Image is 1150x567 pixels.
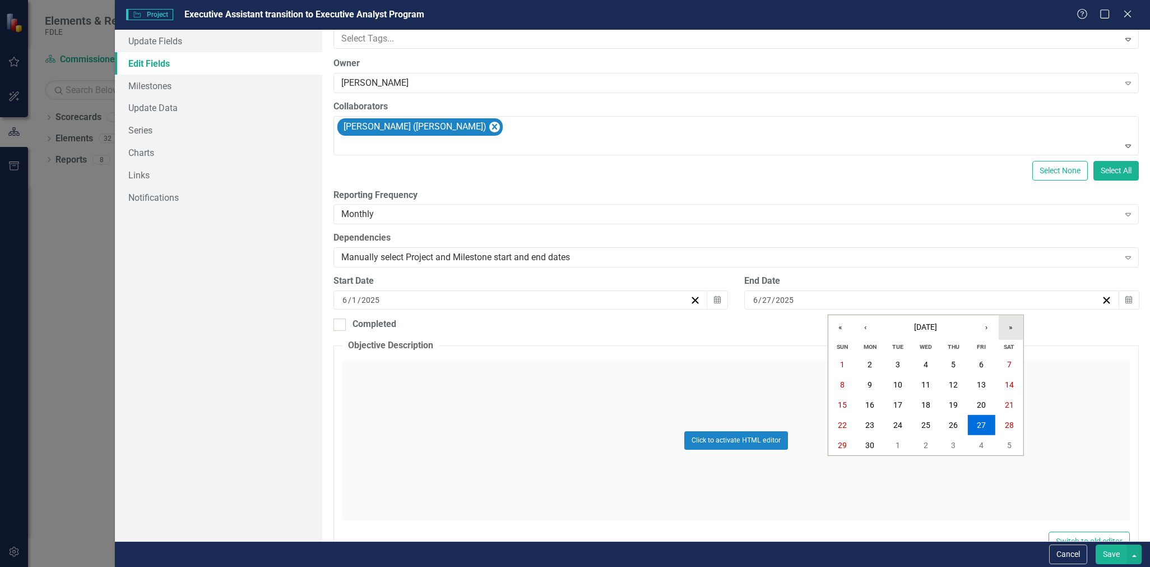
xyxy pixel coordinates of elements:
span: Executive Assistant transition to Executive Analyst Program [184,9,424,20]
abbr: July 3, 2025 [951,441,956,450]
button: Save [1096,545,1127,564]
button: » [999,315,1023,340]
button: June 10, 2025 [884,375,912,395]
abbr: June 19, 2025 [949,400,958,409]
button: « [828,315,853,340]
div: Completed [353,318,396,331]
button: June 6, 2025 [967,354,995,375]
button: June 3, 2025 [884,354,912,375]
div: [PERSON_NAME] [341,77,1119,90]
input: dd [762,294,772,306]
abbr: June 26, 2025 [949,421,958,430]
abbr: June 6, 2025 [979,360,984,369]
button: June 29, 2025 [828,435,856,455]
button: June 24, 2025 [884,415,912,435]
button: June 1, 2025 [828,354,856,375]
button: July 4, 2025 [967,435,995,455]
label: Owner [333,57,1139,70]
abbr: June 12, 2025 [949,380,958,389]
button: June 28, 2025 [995,415,1023,435]
button: June 20, 2025 [967,395,995,415]
abbr: Wednesday [920,343,932,351]
button: June 4, 2025 [912,354,940,375]
button: July 1, 2025 [884,435,912,455]
abbr: Sunday [837,343,848,351]
abbr: June 30, 2025 [865,441,874,450]
input: yyyy [775,294,794,306]
button: June 22, 2025 [828,415,856,435]
span: / [348,295,351,305]
abbr: June 10, 2025 [893,380,902,389]
a: Update Fields [115,30,322,52]
abbr: June 11, 2025 [921,380,930,389]
button: Select None [1032,161,1088,181]
abbr: June 7, 2025 [1007,360,1012,369]
button: June 17, 2025 [884,395,912,415]
a: Notifications [115,186,322,209]
button: June 5, 2025 [940,354,968,375]
div: Manually select Project and Milestone start and end dates [341,251,1119,264]
abbr: June 21, 2025 [1005,400,1014,409]
div: [PERSON_NAME] ([PERSON_NAME]) [340,119,488,135]
a: Update Data [115,96,322,119]
abbr: June 13, 2025 [977,380,986,389]
abbr: June 28, 2025 [1005,421,1014,430]
label: Dependencies [333,232,1139,245]
abbr: Friday [977,343,986,351]
button: Switch to old editor [1049,532,1130,551]
button: June 19, 2025 [940,395,968,415]
button: June 21, 2025 [995,395,1023,415]
abbr: June 17, 2025 [893,400,902,409]
label: Collaborators [333,100,1139,113]
abbr: June 3, 2025 [896,360,900,369]
button: June 2, 2025 [856,354,884,375]
abbr: July 1, 2025 [896,441,900,450]
button: June 14, 2025 [995,375,1023,395]
abbr: Tuesday [892,343,903,351]
button: June 8, 2025 [828,375,856,395]
legend: Objective Description [342,339,439,352]
abbr: July 2, 2025 [924,441,928,450]
button: June 16, 2025 [856,395,884,415]
abbr: June 9, 2025 [868,380,872,389]
button: June 11, 2025 [912,375,940,395]
button: June 27, 2025 [967,415,995,435]
button: ‹ [853,315,878,340]
div: Remove Chrystal Brunson (OED) [489,122,500,132]
span: [DATE] [914,322,937,331]
abbr: June 24, 2025 [893,421,902,430]
button: July 5, 2025 [995,435,1023,455]
abbr: June 27, 2025 [977,421,986,430]
a: Series [115,119,322,141]
button: June 26, 2025 [940,415,968,435]
span: / [758,295,762,305]
abbr: June 8, 2025 [840,380,845,389]
abbr: June 14, 2025 [1005,380,1014,389]
span: Project [126,9,173,20]
abbr: June 29, 2025 [838,441,847,450]
abbr: June 23, 2025 [865,421,874,430]
span: / [772,295,775,305]
button: Cancel [1049,545,1087,564]
abbr: July 4, 2025 [979,441,984,450]
button: › [974,315,999,340]
a: Charts [115,141,322,164]
abbr: June 22, 2025 [838,421,847,430]
button: June 25, 2025 [912,415,940,435]
abbr: June 1, 2025 [840,360,845,369]
button: July 2, 2025 [912,435,940,455]
button: June 15, 2025 [828,395,856,415]
abbr: Monday [864,343,877,351]
button: June 23, 2025 [856,415,884,435]
button: June 30, 2025 [856,435,884,455]
button: June 7, 2025 [995,354,1023,375]
abbr: June 25, 2025 [921,421,930,430]
button: July 3, 2025 [940,435,968,455]
div: End Date [744,275,1139,288]
button: Click to activate HTML editor [684,431,788,449]
abbr: Saturday [1004,343,1014,351]
abbr: July 5, 2025 [1007,441,1012,450]
button: June 18, 2025 [912,395,940,415]
div: Start Date [333,275,728,288]
label: Reporting Frequency [333,189,1139,202]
